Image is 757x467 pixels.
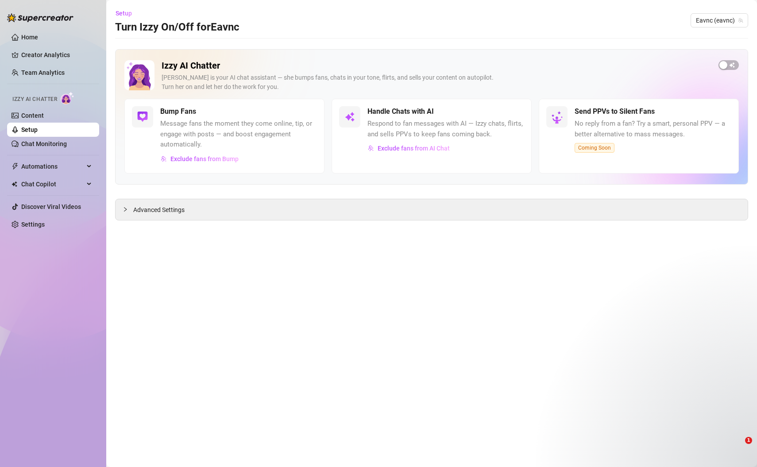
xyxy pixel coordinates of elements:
img: svg%3e [368,145,374,151]
a: Settings [21,221,45,228]
iframe: Intercom live chat [727,437,748,458]
img: svg%3e [161,156,167,162]
span: collapsed [123,207,128,212]
span: thunderbolt [12,163,19,170]
span: No reply from a fan? Try a smart, personal PPV — a better alternative to mass messages. [575,119,731,139]
a: Discover Viral Videos [21,203,81,210]
img: Chat Copilot [12,181,17,187]
a: Creator Analytics [21,48,92,62]
a: Setup [21,126,38,133]
span: Advanced Settings [133,205,185,215]
a: Chat Monitoring [21,140,67,147]
button: Setup [115,6,139,20]
span: 1 [745,437,752,444]
a: Home [21,34,38,41]
button: Exclude fans from AI Chat [367,141,450,155]
span: team [738,18,743,23]
span: Respond to fan messages with AI — Izzy chats, flirts, and sells PPVs to keep fans coming back. [367,119,524,139]
div: collapsed [123,205,133,214]
button: Exclude fans from Bump [160,152,239,166]
span: Automations [21,159,84,174]
span: Eavnc (eavnc) [696,14,743,27]
img: svg%3e [137,112,148,122]
div: [PERSON_NAME] is your AI chat assistant — she bumps fans, chats in your tone, flirts, and sells y... [162,73,711,92]
h5: Bump Fans [160,106,196,117]
img: logo-BBDzfeDw.svg [7,13,73,22]
img: silent-fans-ppv-o-N6Mmdf.svg [551,111,565,125]
h2: Izzy AI Chatter [162,60,711,71]
span: Setup [116,10,132,17]
span: Izzy AI Chatter [12,95,57,104]
span: Coming Soon [575,143,614,153]
span: Exclude fans from Bump [170,155,239,162]
span: Chat Copilot [21,177,84,191]
img: AI Chatter [61,92,74,104]
img: Izzy AI Chatter [124,60,154,90]
a: Content [21,112,44,119]
a: Team Analytics [21,69,65,76]
h5: Handle Chats with AI [367,106,434,117]
h3: Turn Izzy On/Off for Eavnc [115,20,239,35]
span: Message fans the moment they come online, tip, or engage with posts — and boost engagement automa... [160,119,317,150]
span: Exclude fans from AI Chat [378,145,450,152]
h5: Send PPVs to Silent Fans [575,106,655,117]
img: svg%3e [344,112,355,122]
